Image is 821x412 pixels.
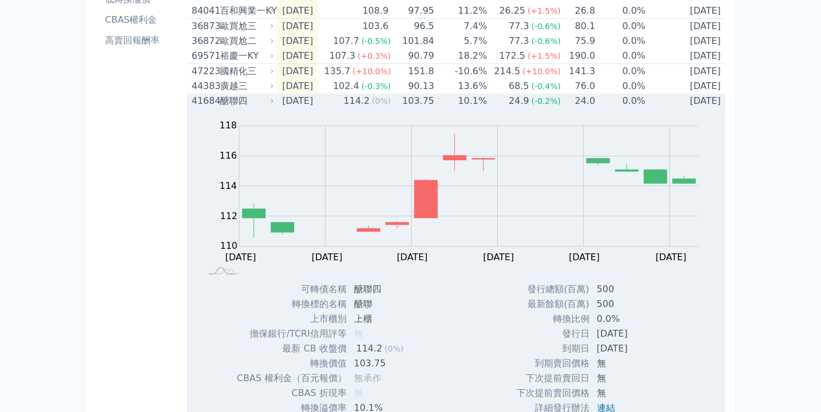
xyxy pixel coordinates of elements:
div: 107.7 [331,34,361,48]
td: 0.0% [596,49,646,64]
td: [DATE] [646,94,725,108]
div: 41684 [192,94,217,108]
td: 無 [590,386,676,401]
td: 0.0% [596,34,646,49]
td: 18.2% [435,49,488,64]
div: 114.2 [342,94,372,108]
div: 廣越三 [220,79,271,93]
div: 24.9 [506,94,531,108]
tspan: [DATE] [225,252,256,262]
td: 141.3 [561,64,595,79]
td: 75.9 [561,34,595,49]
div: 26.25 [497,4,527,18]
td: 190.0 [561,49,595,64]
td: 10.1% [435,94,488,108]
td: -10.6% [435,64,488,79]
td: [DATE] [590,326,676,341]
td: 103.75 [392,94,435,108]
td: 5.7% [435,34,488,49]
a: 高賣回報酬率 [100,31,182,50]
div: 69571 [192,49,217,63]
div: 114.2 [354,342,385,356]
div: 172.5 [497,49,527,63]
td: 90.13 [392,79,435,94]
li: CBAS權利金 [100,13,182,27]
g: Chart [214,120,716,262]
td: [DATE] [590,341,676,356]
td: CBAS 折現率 [236,386,347,401]
td: 醣聯 [347,297,417,312]
td: 轉換比例 [516,312,590,326]
div: 77.3 [506,34,531,48]
span: (0%) [372,96,391,106]
td: 發行日 [516,326,590,341]
tspan: 110 [220,240,238,251]
div: 47223 [192,64,217,78]
div: 44383 [192,79,217,93]
td: 下次提前賣回日 [516,371,590,386]
div: 103.6 [360,19,391,33]
td: 26.8 [561,3,595,19]
tspan: 118 [220,120,237,131]
tspan: [DATE] [397,252,428,262]
td: 最新 CB 收盤價 [236,341,347,356]
tspan: [DATE] [483,252,514,262]
tspan: 114 [220,180,237,191]
td: [DATE] [646,3,725,19]
a: CBAS權利金 [100,11,182,29]
span: (-0.3%) [361,82,391,91]
td: 103.75 [347,356,417,371]
td: [DATE] [276,34,318,49]
span: (-0.4%) [531,82,561,91]
td: 上市櫃別 [236,312,347,326]
tspan: 112 [220,211,238,221]
div: 國精化三 [220,64,271,78]
td: 0.0% [596,79,646,94]
div: 醣聯四 [220,94,271,108]
td: [DATE] [646,19,725,34]
td: [DATE] [276,3,318,19]
td: [DATE] [646,79,725,94]
td: 96.5 [392,19,435,34]
tspan: [DATE] [311,252,342,262]
td: 0.0% [590,312,676,326]
td: 7.4% [435,19,488,34]
td: 11.2% [435,3,488,19]
td: 80.1 [561,19,595,34]
tspan: [DATE] [656,252,686,262]
td: [DATE] [276,79,318,94]
td: 500 [590,297,676,312]
td: 下次提前賣回價格 [516,386,590,401]
div: 84041 [192,4,217,18]
td: [DATE] [276,64,318,79]
td: 90.79 [392,49,435,64]
td: 0.0% [596,94,646,108]
div: 102.4 [331,79,361,93]
td: 到期日 [516,341,590,356]
div: 214.5 [492,64,523,78]
td: CBAS 權利金（百元報價） [236,371,347,386]
span: (-0.6%) [531,37,561,46]
div: 107.3 [327,49,357,63]
td: 76.0 [561,79,595,94]
td: [DATE] [276,49,318,64]
td: [DATE] [276,19,318,34]
div: 135.7 [322,64,353,78]
tspan: [DATE] [569,252,600,262]
td: 101.84 [392,34,435,49]
span: (-0.5%) [361,37,391,46]
span: (-0.2%) [531,96,561,106]
td: [DATE] [276,94,318,108]
span: (+10.0%) [352,67,391,76]
td: 發行總額(百萬) [516,282,590,297]
td: 151.8 [392,64,435,79]
td: 0.0% [596,3,646,19]
span: (-0.6%) [531,22,561,31]
td: [DATE] [646,64,725,79]
td: 醣聯四 [347,282,417,297]
div: 68.5 [506,79,531,93]
td: 可轉債名稱 [236,282,347,297]
span: (+0.3%) [357,51,391,60]
td: 500 [590,282,676,297]
span: (+10.0%) [522,67,560,76]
